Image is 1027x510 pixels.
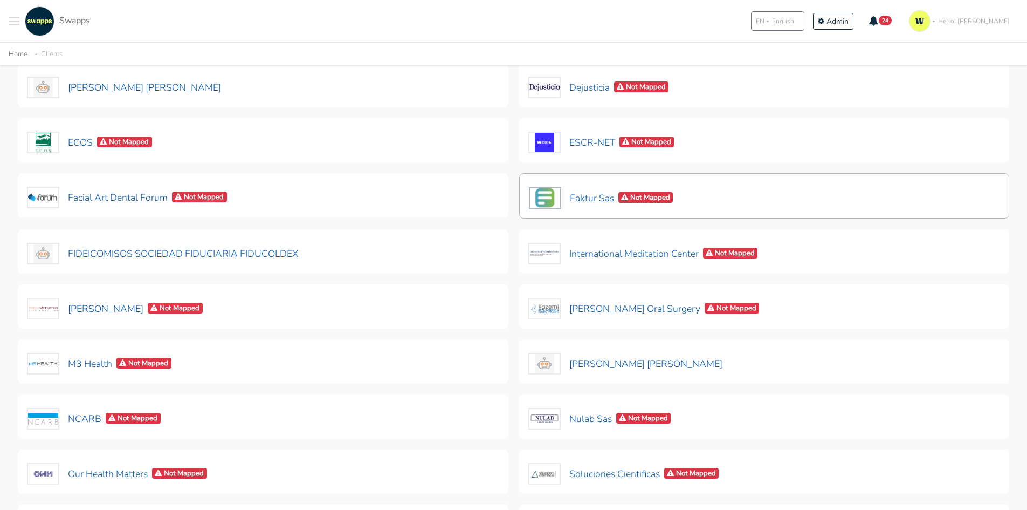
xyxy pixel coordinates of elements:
span: Not Mapped [152,468,207,479]
span: Not Mapped [148,303,203,314]
button: DejusticiaNot Mapped [528,76,670,99]
span: Hello! [PERSON_NAME] [938,16,1010,26]
button: Nulab SasNot Mapped [528,407,672,430]
img: Maria Alejandra Orjuela Ramirez [528,353,561,375]
img: Soluciones Cientificas [528,463,561,485]
span: Not Mapped [619,137,674,148]
button: International Meditation CenterNot Mapped [528,242,759,265]
span: Not Mapped [97,137,152,148]
span: Not Mapped [614,81,669,93]
span: Not Mapped [172,192,227,203]
span: Not Mapped [618,192,673,203]
span: Not Mapped [664,468,719,479]
img: Faktur Sas [529,187,561,209]
span: Not Mapped [106,413,161,424]
img: NCARB [27,408,59,430]
span: Not Mapped [703,248,758,259]
button: M3 HealthNot Mapped [26,352,172,375]
img: International Meditation Center [528,243,561,264]
button: ECOSNot Mapped [26,131,153,154]
button: [PERSON_NAME] [PERSON_NAME] [528,352,723,375]
button: [PERSON_NAME] Oral SurgeryNot Mapped [528,297,760,320]
button: ENEnglish [751,11,804,31]
img: FIDEICOMISOS SOCIEDAD FIDUCIARIA FIDUCOLDEX [27,243,59,264]
button: ESCR-NETNot Mapped [528,131,675,154]
a: Hello! [PERSON_NAME] [905,6,1018,36]
img: ESCR-NET [528,132,561,153]
span: Not Mapped [705,303,760,314]
img: Kazemi Oral Surgery [528,298,561,319]
span: Swapps [59,15,90,26]
span: 24 [879,16,892,25]
span: Admin [826,16,849,26]
img: David Guillermo Chaparro Moya [27,77,59,98]
img: swapps-linkedin-v2.jpg [25,6,54,36]
button: Faktur SasNot Mapped [528,187,674,209]
button: Soluciones CientificasNot Mapped [528,463,720,485]
img: Nulab Sas [528,408,561,430]
span: English [772,16,794,26]
img: Dejusticia [528,77,561,98]
button: 24 [862,12,899,30]
img: isotipo-3-3e143c57.png [909,10,930,32]
img: M3 Health [27,353,59,375]
span: Not Mapped [616,413,671,424]
img: Our Health Matters [27,463,59,485]
button: [PERSON_NAME] [PERSON_NAME] [26,76,222,99]
button: Facial Art Dental ForumNot Mapped [26,186,228,209]
a: Admin [813,13,853,30]
button: Our Health MattersNot Mapped [26,463,208,485]
button: NCARBNot Mapped [26,407,161,430]
img: Facial Art Dental Forum [27,187,59,208]
span: Not Mapped [116,358,171,369]
li: Clients [30,48,63,60]
button: [PERSON_NAME]Not Mapped [26,297,203,320]
a: Home [9,49,27,59]
a: Swapps [22,6,90,36]
button: FIDEICOMISOS SOCIEDAD FIDUCIARIA FIDUCOLDEX [26,242,299,265]
img: Kathy Jalali [27,298,59,319]
img: ECOS [27,132,59,153]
